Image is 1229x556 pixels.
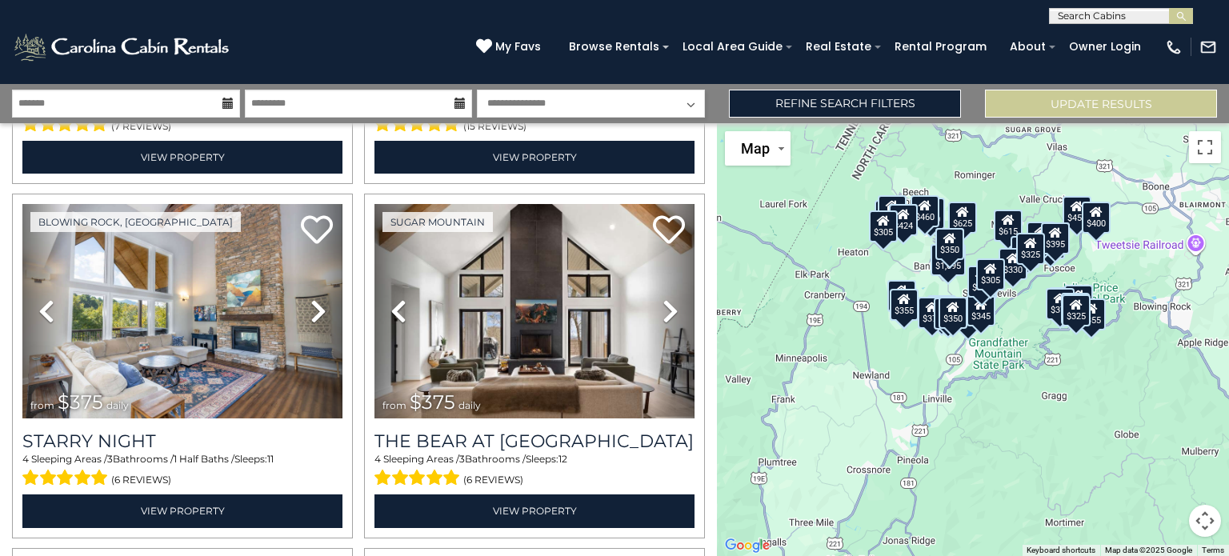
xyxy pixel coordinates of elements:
span: (7 reviews) [111,116,171,137]
div: $570 [916,197,945,229]
div: $350 [935,227,964,259]
a: Blowing Rock, [GEOGRAPHIC_DATA] [30,212,241,232]
div: $1,095 [931,244,966,276]
div: Sleeping Areas / Bathrooms / Sleeps: [374,452,695,490]
span: daily [458,399,481,411]
a: Add to favorites [653,214,685,248]
a: View Property [374,141,695,174]
div: $460 [911,195,939,227]
div: $325 [1016,233,1045,265]
span: daily [106,399,129,411]
div: $345 [967,294,995,326]
a: Starry Night [22,430,342,452]
a: Open this area in Google Maps (opens a new window) [721,535,774,556]
a: Rental Program [887,34,995,59]
div: $355 [890,288,919,320]
div: $420 [887,280,916,312]
div: $305 [976,258,1005,290]
div: $350 [939,297,967,329]
div: $350 [934,298,963,330]
button: Update Results [985,90,1217,118]
a: View Property [22,494,342,527]
span: Map [741,140,770,157]
div: $485 [1036,226,1065,258]
a: The Bear At [GEOGRAPHIC_DATA] [374,430,695,452]
div: $375 [927,295,956,327]
span: 12 [558,453,567,465]
span: My Favs [495,38,541,55]
div: $355 [1077,298,1106,330]
span: (6 reviews) [111,470,171,490]
a: Sugar Mountain [382,212,493,232]
span: 3 [107,453,113,465]
img: Google [721,535,774,556]
a: Local Area Guide [675,34,791,59]
div: $425 [878,195,907,227]
a: View Property [22,141,342,174]
div: $400 [1082,201,1111,233]
a: Browse Rentals [561,34,667,59]
img: thumbnail_163279558.jpeg [22,204,342,418]
a: Real Estate [798,34,879,59]
span: (15 reviews) [463,116,526,137]
a: Owner Login [1061,34,1149,59]
span: (6 reviews) [463,470,523,490]
div: $500 [954,300,983,332]
a: Terms [1202,546,1224,554]
span: 11 [267,453,274,465]
span: 1 Half Baths / [174,453,234,465]
div: $410 [1049,286,1078,318]
div: $375 [918,296,947,328]
a: Refine Search Filters [729,90,961,118]
button: Toggle fullscreen view [1189,131,1221,163]
div: $330 [999,248,1027,280]
div: $424 [889,204,918,236]
div: $375 [1046,287,1075,319]
div: $325 [1062,294,1091,326]
span: 3 [459,453,465,465]
button: Change map style [725,131,791,166]
span: from [382,399,406,411]
img: thumbnail_166099329.jpeg [374,204,695,418]
span: 4 [22,453,29,465]
span: $375 [410,390,455,414]
div: $625 [948,201,977,233]
a: About [1002,34,1054,59]
div: $375 [1061,293,1090,325]
a: My Favs [476,38,545,56]
span: from [30,399,54,411]
button: Keyboard shortcuts [1027,545,1095,556]
img: phone-regular-white.png [1165,38,1183,56]
img: White-1-2.png [12,31,234,63]
div: $451 [1063,195,1091,227]
div: $395 [1041,222,1070,254]
div: $375 [1064,285,1093,317]
span: 4 [374,453,381,465]
div: $315 [967,265,996,297]
button: Map camera controls [1189,505,1221,537]
a: Add to favorites [301,214,333,248]
div: $400 [1027,221,1055,253]
div: $615 [994,210,1023,242]
div: Sleeping Areas / Bathrooms / Sleeps: [22,452,342,490]
h3: The Bear At Sugar Mountain [374,430,695,452]
span: $375 [58,390,103,414]
span: Map data ©2025 Google [1105,546,1192,554]
div: $305 [869,210,898,242]
a: View Property [374,494,695,527]
img: mail-regular-white.png [1199,38,1217,56]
